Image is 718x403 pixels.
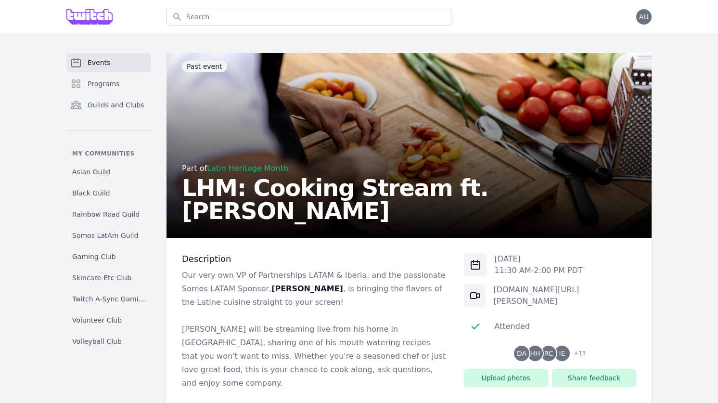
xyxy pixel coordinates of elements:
nav: Sidebar [66,53,151,350]
a: Guilds and Clubs [66,95,151,115]
span: HH [530,350,540,357]
a: Programs [66,74,151,93]
span: Events [88,58,110,67]
p: [DATE] [495,253,583,265]
a: Volunteer Club [66,312,151,329]
strong: [PERSON_NAME] [271,284,343,293]
input: Search [167,8,451,26]
div: Attended [495,321,530,332]
span: DA [517,350,526,357]
a: Skincare-Etc Club [66,269,151,286]
button: Upload photos [464,369,548,387]
p: My communities [66,150,151,157]
a: Volleyball Club [66,333,151,350]
a: Gaming Club [66,248,151,265]
h3: Description [182,253,449,265]
a: Somos LatAm Guild [66,227,151,244]
span: Past event [182,61,227,72]
img: Grove [66,9,113,25]
button: Share feedback [552,369,636,387]
a: Events [66,53,151,72]
span: IE [559,350,565,357]
span: Gaming Club [72,252,116,261]
span: Black Guild [72,188,110,198]
span: Guilds and Clubs [88,100,144,110]
a: Black Guild [66,184,151,202]
a: Asian Guild [66,163,151,181]
p: Our very own VP of Partnerships LATAM & Iberia, and the passionate Somos LATAM Sponsor, , is brin... [182,269,449,309]
a: [DOMAIN_NAME][URL][PERSON_NAME] [493,285,579,306]
a: Latin Heritage Month [207,164,288,173]
div: Part of [182,163,636,174]
span: Rainbow Road Guild [72,209,140,219]
button: AU [636,9,652,25]
a: Rainbow Road Guild [66,206,151,223]
span: Programs [88,79,119,89]
h2: LHM: Cooking Stream ft. [PERSON_NAME] [182,176,636,222]
span: Skincare-Etc Club [72,273,131,283]
span: Volunteer Club [72,315,122,325]
span: Somos LatAm Guild [72,231,138,240]
span: + 13 [568,348,586,361]
p: 11:30 AM - 2:00 PM PDT [495,265,583,276]
p: [PERSON_NAME] will be streaming live from his home in [GEOGRAPHIC_DATA], sharing one of his mouth... [182,323,449,390]
span: Asian Guild [72,167,110,177]
a: Twitch A-Sync Gaming (TAG) Club [66,290,151,308]
span: Volleyball Club [72,337,122,346]
span: Twitch A-Sync Gaming (TAG) Club [72,294,145,304]
span: AU [639,13,649,20]
span: RC [544,350,553,357]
